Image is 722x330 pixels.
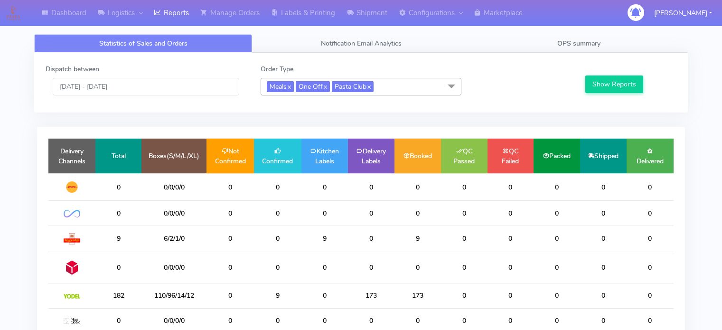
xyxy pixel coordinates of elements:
[64,181,80,193] img: DHL
[141,201,206,226] td: 0/0/0/0
[206,173,254,201] td: 0
[534,283,580,308] td: 0
[488,283,534,308] td: 0
[321,39,402,48] span: Notification Email Analytics
[254,226,301,252] td: 0
[647,3,719,23] button: [PERSON_NAME]
[254,283,301,308] td: 9
[534,173,580,201] td: 0
[254,201,301,226] td: 0
[301,283,348,308] td: 0
[301,252,348,283] td: 0
[95,252,141,283] td: 0
[95,139,141,173] td: Total
[267,81,294,92] span: Meals
[394,201,441,226] td: 0
[301,226,348,252] td: 9
[394,139,441,173] td: Booked
[64,318,80,325] img: MaxOptra
[627,283,674,308] td: 0
[141,173,206,201] td: 0/0/0/0
[254,139,301,173] td: Confirmed
[141,226,206,252] td: 6/2/1/0
[580,201,627,226] td: 0
[627,252,674,283] td: 0
[99,39,188,48] span: Statistics of Sales and Orders
[64,233,80,245] img: Royal Mail
[95,283,141,308] td: 182
[534,252,580,283] td: 0
[348,139,394,173] td: Delivery Labels
[627,139,674,173] td: Delivered
[254,252,301,283] td: 0
[348,173,394,201] td: 0
[441,283,488,308] td: 0
[488,173,534,201] td: 0
[488,201,534,226] td: 0
[394,252,441,283] td: 0
[394,226,441,252] td: 9
[534,139,580,173] td: Packed
[206,139,254,173] td: Not Confirmed
[95,226,141,252] td: 9
[206,201,254,226] td: 0
[141,139,206,173] td: Boxes(S/M/L/XL)
[348,252,394,283] td: 0
[394,283,441,308] td: 173
[557,39,600,48] span: OPS summary
[95,173,141,201] td: 0
[627,226,674,252] td: 0
[441,139,488,173] td: QC Passed
[366,81,371,91] a: x
[64,294,80,299] img: Yodel
[585,75,644,93] button: Show Reports
[534,226,580,252] td: 0
[301,201,348,226] td: 0
[254,173,301,201] td: 0
[301,173,348,201] td: 0
[488,252,534,283] td: 0
[64,259,80,276] img: DPD
[580,173,627,201] td: 0
[34,34,688,53] ul: Tabs
[627,173,674,201] td: 0
[488,139,534,173] td: QC Failed
[580,252,627,283] td: 0
[348,201,394,226] td: 0
[64,210,80,218] img: OnFleet
[332,81,374,92] span: Pasta Club
[580,139,627,173] td: Shipped
[261,64,293,74] label: Order Type
[287,81,291,91] a: x
[394,173,441,201] td: 0
[46,64,99,74] label: Dispatch between
[348,283,394,308] td: 173
[48,139,95,173] td: Delivery Channels
[141,283,206,308] td: 110/96/14/12
[296,81,330,92] span: One Off
[141,252,206,283] td: 0/0/0/0
[53,78,239,95] input: Pick the Daterange
[627,201,674,226] td: 0
[441,252,488,283] td: 0
[441,173,488,201] td: 0
[95,201,141,226] td: 0
[301,139,348,173] td: Kitchen Labels
[206,226,254,252] td: 0
[580,283,627,308] td: 0
[534,201,580,226] td: 0
[348,226,394,252] td: 0
[206,283,254,308] td: 0
[206,252,254,283] td: 0
[323,81,327,91] a: x
[441,201,488,226] td: 0
[488,226,534,252] td: 0
[580,226,627,252] td: 0
[441,226,488,252] td: 0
